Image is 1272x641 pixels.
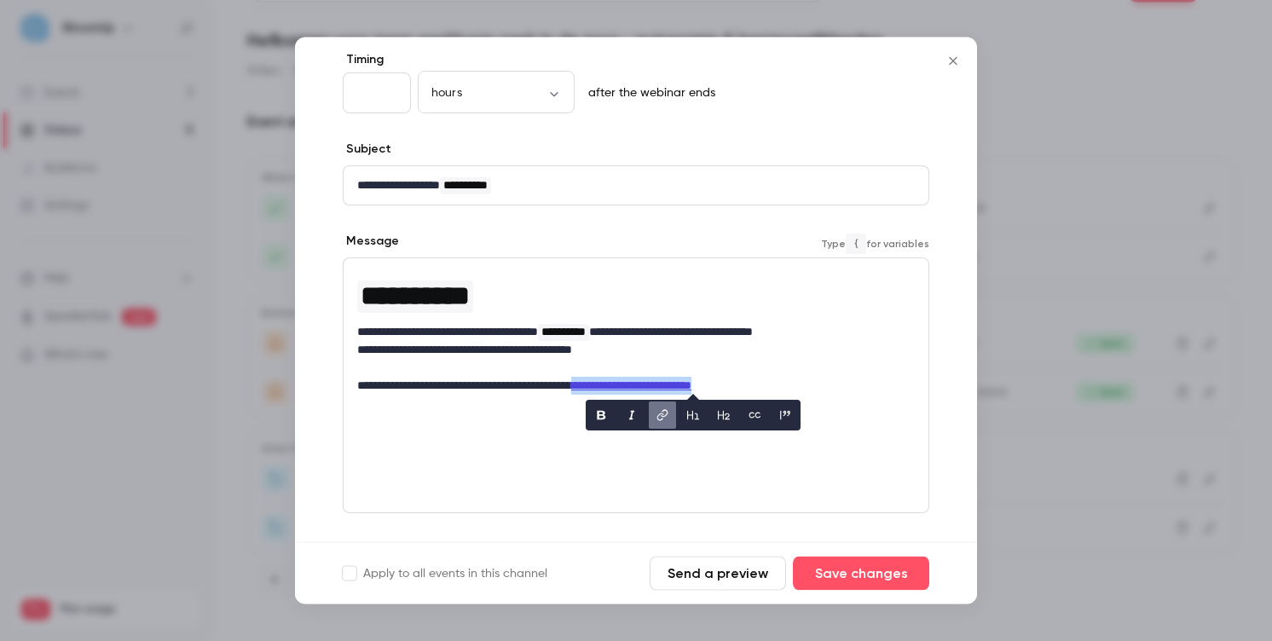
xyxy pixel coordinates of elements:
label: Apply to all events in this channel [343,565,547,582]
button: bold [587,402,615,430]
button: italic [618,402,645,430]
div: hours [418,84,575,101]
span: Type for variables [821,234,929,254]
label: Timing [343,52,929,69]
button: Close [936,44,970,78]
div: editor [344,259,928,406]
label: Message [343,234,399,251]
p: after the webinar ends [581,85,715,102]
code: { [846,234,866,254]
label: Subject [343,141,391,159]
div: editor [344,167,928,205]
button: link [649,402,676,430]
label: Button label [343,541,419,558]
button: blockquote [772,402,799,430]
button: Save changes [793,557,929,591]
button: Send a preview [650,557,786,591]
